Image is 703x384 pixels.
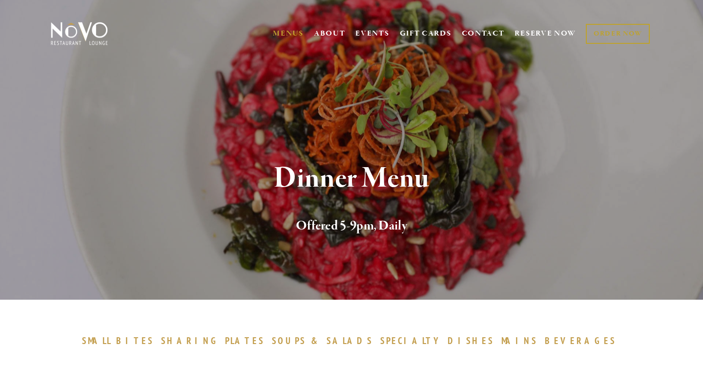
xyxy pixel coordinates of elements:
[314,29,346,38] a: ABOUT
[67,216,636,236] h2: Offered 5-9pm, Daily
[380,335,498,346] a: SPECIALTYDISHES
[82,335,111,346] span: SMALL
[400,24,452,43] a: GIFT CARDS
[161,335,269,346] a: SHARINGPLATES
[515,24,576,43] a: RESERVE NOW
[82,335,159,346] a: SMALLBITES
[161,335,221,346] span: SHARING
[448,335,494,346] span: DISHES
[49,21,110,46] img: Novo Restaurant &amp; Lounge
[545,335,621,346] a: BEVERAGES
[501,335,538,346] span: MAINS
[545,335,616,346] span: BEVERAGES
[501,335,543,346] a: MAINS
[225,335,265,346] span: PLATES
[116,335,154,346] span: BITES
[272,335,306,346] span: SOUPS
[462,24,505,43] a: CONTACT
[311,335,322,346] span: &
[67,163,636,194] h1: Dinner Menu
[380,335,443,346] span: SPECIALTY
[355,29,389,38] a: EVENTS
[272,335,378,346] a: SOUPS&SALADS
[586,24,650,44] a: ORDER NOW
[327,335,373,346] span: SALADS
[273,29,304,38] a: MENUS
